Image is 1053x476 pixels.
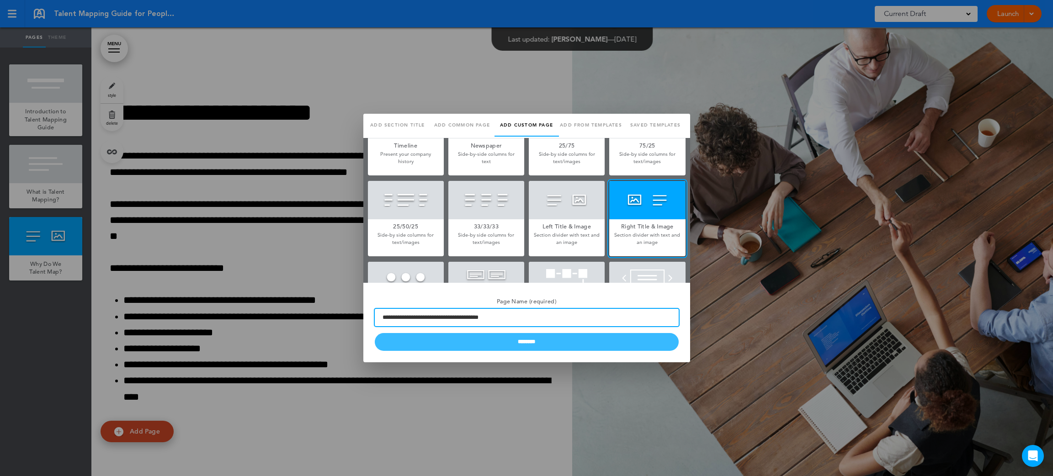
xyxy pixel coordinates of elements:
[368,219,444,232] h5: 25/50/25
[448,138,524,151] h5: Newspaper
[430,114,495,137] a: Add common page
[529,138,605,151] h5: 25/75
[609,219,685,232] h5: Right Title & Image
[623,114,688,137] a: Saved templates
[1022,445,1044,467] div: Open Intercom Messenger
[495,114,559,137] a: Add custom page
[529,232,605,246] p: Section divider with text and an image
[529,219,605,232] h5: Left Title & Image
[559,114,623,137] a: Add from templates
[368,138,444,151] h5: Timeline
[448,151,524,165] p: Side-by-side columns for text
[529,151,605,165] p: Side-by side columns for text/images
[375,309,679,326] input: Page Name (required)
[448,232,524,246] p: Side-by side columns for text/images
[366,114,430,137] a: Add section title
[609,232,685,246] p: Section divider with text and an image
[368,151,444,165] p: Present your company history
[609,138,685,151] h5: 75/25
[368,232,444,246] p: Side-by side columns for text/images
[609,151,685,165] p: Side-by side columns for text/images
[448,219,524,232] h5: 33/33/33
[375,294,679,307] h5: Page Name (required)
